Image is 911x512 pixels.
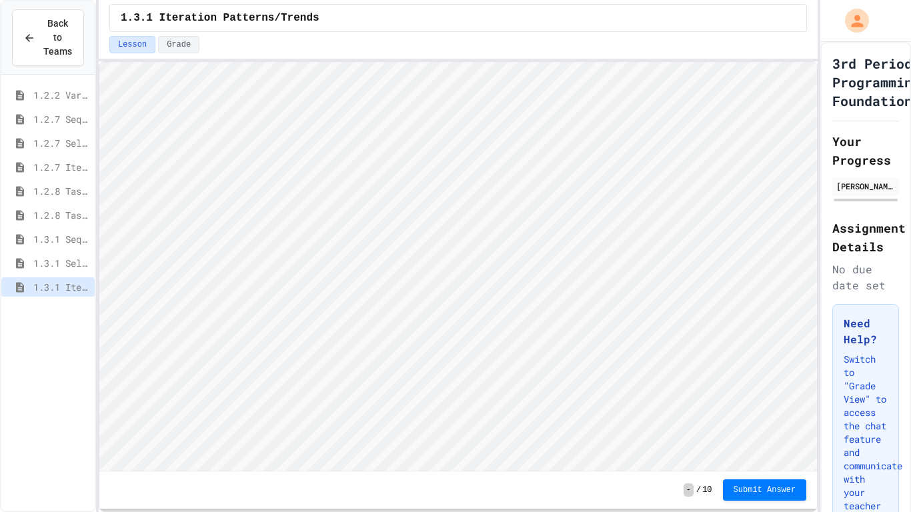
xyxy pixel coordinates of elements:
[33,256,89,270] span: 1.3.1 Selection Patterns/Trends
[832,132,899,169] h2: Your Progress
[33,160,89,174] span: 1.2.7 Iteration
[684,483,694,497] span: -
[109,36,155,53] button: Lesson
[158,36,199,53] button: Grade
[696,485,701,495] span: /
[12,9,84,66] button: Back to Teams
[832,261,899,293] div: No due date set
[836,180,895,192] div: [PERSON_NAME]
[734,485,796,495] span: Submit Answer
[33,208,89,222] span: 1.2.8 Task 2
[33,112,89,126] span: 1.2.7 Sequencing
[33,280,89,294] span: 1.3.1 Iteration Patterns/Trends
[723,479,807,501] button: Submit Answer
[831,5,872,36] div: My Account
[832,219,899,256] h2: Assignment Details
[33,184,89,198] span: 1.2.8 Task 1
[702,485,712,495] span: 10
[33,88,89,102] span: 1.2.2 Variable Types
[121,10,319,26] span: 1.3.1 Iteration Patterns/Trends
[33,136,89,150] span: 1.2.7 Selection
[43,17,73,59] span: Back to Teams
[844,315,888,347] h3: Need Help?
[99,62,817,471] iframe: Snap! Programming Environment
[33,232,89,246] span: 1.3.1 Sequencing Patterns/Trends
